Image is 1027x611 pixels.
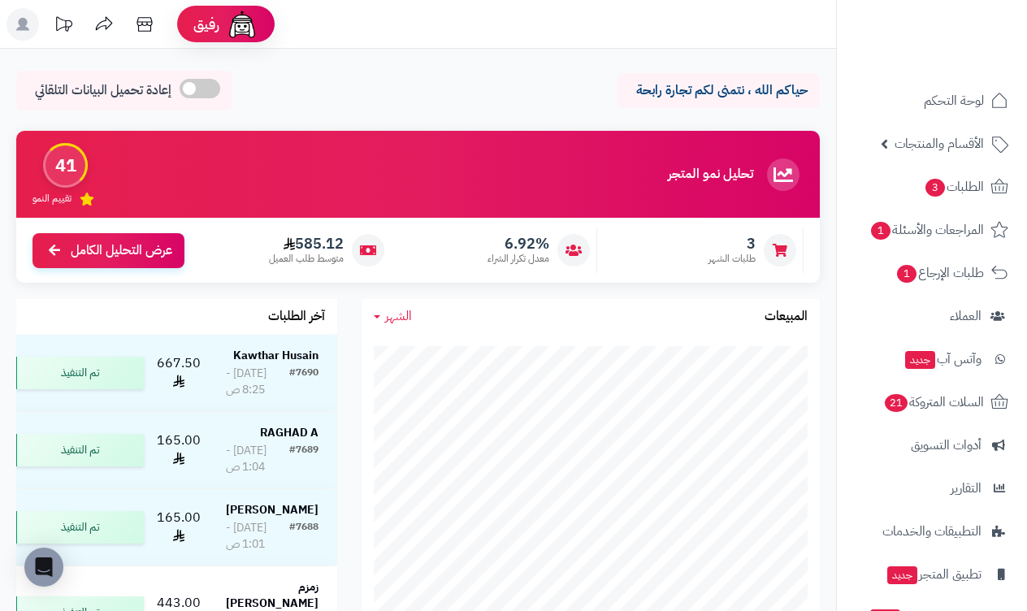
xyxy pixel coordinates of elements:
div: تم التنفيذ [14,434,144,466]
span: الطلبات [924,175,984,198]
strong: Kawthar Husain [233,347,318,364]
div: [DATE] - 8:25 ص [226,366,289,398]
p: حياكم الله ، نتمنى لكم تجارة رابحة [629,81,808,100]
a: الشهر [374,307,412,326]
strong: RAGHAD A [260,424,318,441]
a: التطبيقات والخدمات [847,512,1017,551]
span: السلات المتروكة [883,391,984,414]
div: تم التنفيذ [14,511,144,544]
h3: آخر الطلبات [268,310,325,324]
td: 165.00 [150,412,207,488]
span: التقارير [951,477,981,500]
span: 1 [871,222,890,240]
span: أدوات التسويق [911,434,981,457]
a: الطلبات3 [847,167,1017,206]
span: عرض التحليل الكامل [71,241,172,260]
div: تم التنفيذ [14,357,144,389]
span: 21 [885,394,908,412]
span: 1 [897,265,916,283]
div: #7690 [289,366,318,398]
span: رفيق [193,15,219,34]
img: ai-face.png [226,8,258,41]
a: السلات المتروكة21 [847,383,1017,422]
span: 585.12 [269,235,344,253]
span: 3 [925,179,945,197]
a: طلبات الإرجاع1 [847,253,1017,292]
span: 3 [708,235,756,253]
a: تحديثات المنصة [43,8,84,45]
span: التطبيقات والخدمات [882,520,981,543]
div: #7689 [289,443,318,475]
a: وآتس آبجديد [847,340,1017,379]
h3: المبيعات [765,310,808,324]
div: Open Intercom Messenger [24,548,63,587]
a: أدوات التسويق [847,426,1017,465]
td: 667.50 [150,335,207,411]
span: 6.92% [487,235,549,253]
div: [DATE] - 1:01 ص [226,520,289,552]
a: التقارير [847,469,1017,508]
a: العملاء [847,297,1017,336]
a: عرض التحليل الكامل [32,233,184,268]
span: جديد [905,351,935,369]
span: لوحة التحكم [924,89,984,112]
span: طلبات الإرجاع [895,262,984,284]
span: العملاء [950,305,981,327]
a: تطبيق المتجرجديد [847,555,1017,594]
a: لوحة التحكم [847,81,1017,120]
h3: تحليل نمو المتجر [668,167,753,182]
span: تطبيق المتجر [886,563,981,586]
a: المراجعات والأسئلة1 [847,210,1017,249]
span: إعادة تحميل البيانات التلقائي [35,81,171,100]
span: طلبات الشهر [708,252,756,266]
div: [DATE] - 1:04 ص [226,443,289,475]
strong: [PERSON_NAME] [226,501,318,518]
div: #7688 [289,520,318,552]
span: المراجعات والأسئلة [869,219,984,241]
img: logo-2.png [916,45,1012,80]
td: 165.00 [150,489,207,565]
span: معدل تكرار الشراء [487,252,549,266]
span: تقييم النمو [32,192,71,206]
span: متوسط طلب العميل [269,252,344,266]
span: الأقسام والمنتجات [895,132,984,155]
span: وآتس آب [903,348,981,370]
span: جديد [887,566,917,584]
span: الشهر [385,306,412,326]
